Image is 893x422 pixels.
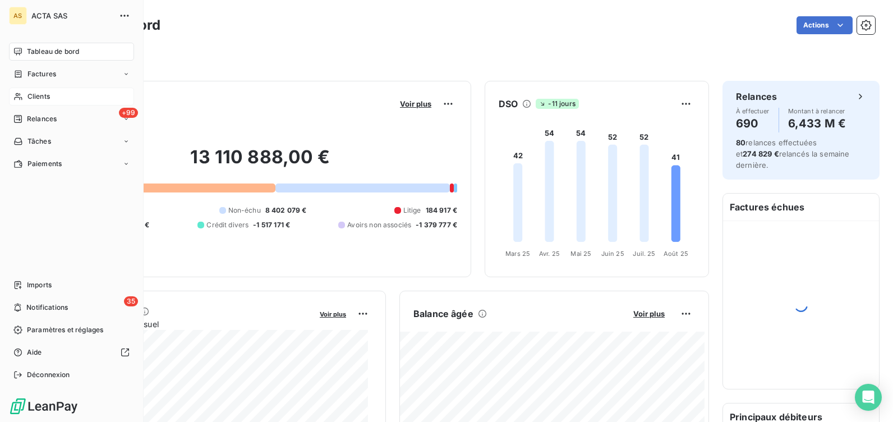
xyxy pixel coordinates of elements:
h6: DSO [499,97,518,111]
span: Avoirs non associés [347,220,411,230]
span: 274 829 € [743,149,779,158]
span: Montant à relancer [788,108,846,114]
div: Open Intercom Messenger [855,384,882,411]
a: Aide [9,343,134,361]
span: Relances [27,114,57,124]
span: relances effectuées et relancés la semaine dernière. [736,138,850,169]
span: ACTA SAS [31,11,112,20]
img: Logo LeanPay [9,397,79,415]
span: Voir plus [400,99,431,108]
span: 35 [124,296,138,306]
a: Clients [9,88,134,105]
button: Voir plus [316,309,349,319]
span: Voir plus [320,310,346,318]
h6: Factures échues [723,194,879,221]
tspan: Juin 25 [601,250,624,258]
a: Factures [9,65,134,83]
button: Voir plus [397,99,435,109]
span: Factures [27,69,56,79]
span: 8 402 079 € [265,205,307,215]
span: Déconnexion [27,370,70,380]
span: Clients [27,91,50,102]
button: Actions [797,16,853,34]
span: Non-échu [228,205,261,215]
tspan: Juil. 25 [633,250,655,258]
span: -1 379 777 € [416,220,457,230]
span: Tableau de bord [27,47,79,57]
h4: 690 [736,114,770,132]
tspan: Août 25 [664,250,688,258]
span: -11 jours [536,99,578,109]
span: Litige [403,205,421,215]
a: Tableau de bord [9,43,134,61]
span: À effectuer [736,108,770,114]
span: Aide [27,347,42,357]
a: Paramètres et réglages [9,321,134,339]
button: Voir plus [630,309,668,319]
span: Paiements [27,159,62,169]
a: Imports [9,276,134,294]
tspan: Avr. 25 [539,250,560,258]
h2: 13 110 888,00 € [63,146,457,180]
span: Notifications [26,302,68,313]
span: 80 [736,138,745,147]
span: Crédit divers [206,220,248,230]
span: -1 517 171 € [253,220,290,230]
div: AS [9,7,27,25]
span: Paramètres et réglages [27,325,103,335]
span: Tâches [27,136,51,146]
span: 184 917 € [426,205,457,215]
h6: Relances [736,90,777,103]
tspan: Mars 25 [505,250,530,258]
span: +99 [119,108,138,118]
h4: 6,433 M € [788,114,846,132]
span: Voir plus [633,309,665,318]
a: +99Relances [9,110,134,128]
span: Chiffre d'affaires mensuel [63,318,312,330]
span: Imports [27,280,52,290]
h6: Balance âgée [413,307,473,320]
a: Paiements [9,155,134,173]
a: Tâches [9,132,134,150]
tspan: Mai 25 [570,250,591,258]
